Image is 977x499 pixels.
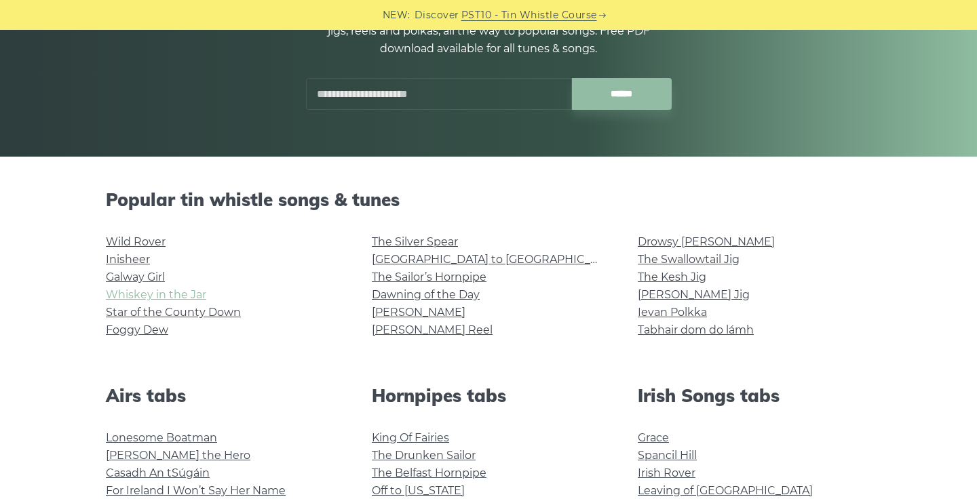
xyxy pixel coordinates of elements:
[106,288,206,301] a: Whiskey in the Jar
[638,449,697,462] a: Spancil Hill
[638,484,813,497] a: Leaving of [GEOGRAPHIC_DATA]
[372,484,465,497] a: Off to [US_STATE]
[106,271,165,283] a: Galway Girl
[106,306,241,319] a: Star of the County Down
[638,271,706,283] a: The Kesh Jig
[638,431,669,444] a: Grace
[106,253,150,266] a: Inisheer
[638,253,740,266] a: The Swallowtail Jig
[372,306,465,319] a: [PERSON_NAME]
[372,431,449,444] a: King Of Fairies
[106,323,168,336] a: Foggy Dew
[638,235,775,248] a: Drowsy [PERSON_NAME]
[106,431,217,444] a: Lonesome Boatman
[372,385,605,406] h2: Hornpipes tabs
[638,323,754,336] a: Tabhair dom do lámh
[106,466,210,479] a: Casadh An tSúgáin
[106,189,871,210] h2: Popular tin whistle songs & tunes
[638,385,871,406] h2: Irish Songs tabs
[372,235,458,248] a: The Silver Spear
[106,235,166,248] a: Wild Rover
[106,484,286,497] a: For Ireland I Won’t Say Her Name
[106,385,339,406] h2: Airs tabs
[415,7,459,23] span: Discover
[372,253,622,266] a: [GEOGRAPHIC_DATA] to [GEOGRAPHIC_DATA]
[638,466,695,479] a: Irish Rover
[372,449,476,462] a: The Drunken Sailor
[372,271,486,283] a: The Sailor’s Hornpipe
[372,323,493,336] a: [PERSON_NAME] Reel
[638,288,750,301] a: [PERSON_NAME] Jig
[372,466,486,479] a: The Belfast Hornpipe
[372,288,480,301] a: Dawning of the Day
[383,7,410,23] span: NEW:
[461,7,597,23] a: PST10 - Tin Whistle Course
[106,449,250,462] a: [PERSON_NAME] the Hero
[638,306,707,319] a: Ievan Polkka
